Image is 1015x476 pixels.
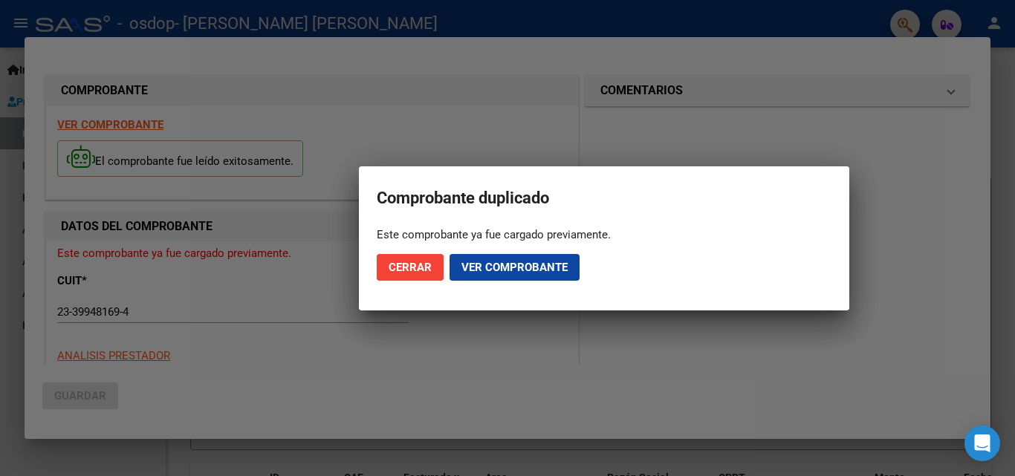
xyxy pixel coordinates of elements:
div: Este comprobante ya fue cargado previamente. [377,227,831,242]
span: Ver comprobante [461,261,568,274]
button: Cerrar [377,254,444,281]
h2: Comprobante duplicado [377,184,831,212]
div: Open Intercom Messenger [964,426,1000,461]
button: Ver comprobante [450,254,580,281]
span: Cerrar [389,261,432,274]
